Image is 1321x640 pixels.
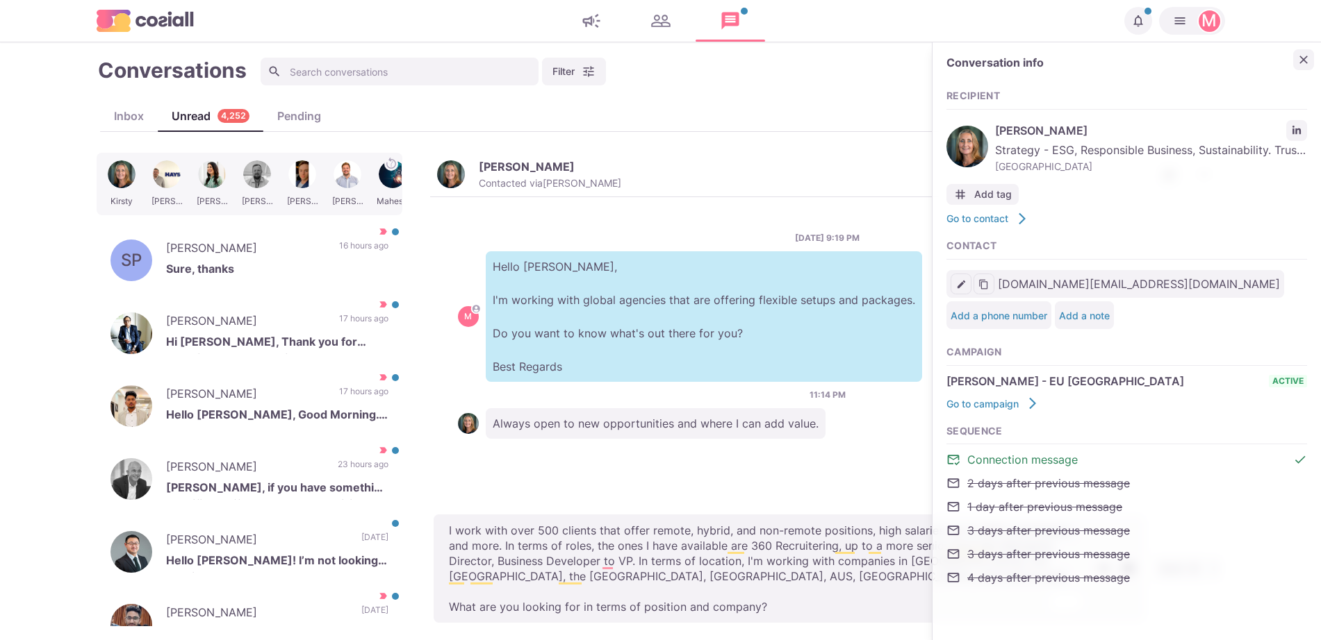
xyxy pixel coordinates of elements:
[166,333,388,354] p: Hi [PERSON_NAME], Thank you for reaching out. I would like to know more details. Regards, [PERSON...
[1269,375,1307,387] span: active
[951,310,1047,321] button: Add a phone number
[946,240,1307,252] h3: Contact
[166,552,388,573] p: Hello [PERSON_NAME]! I’m not looking out right now Thank you
[967,498,1122,515] span: 1 day after previous message
[458,413,479,434] img: Kirsty Green-Mann
[967,546,1130,562] span: 3 days after previous message
[100,108,158,124] div: Inbox
[1059,310,1110,321] button: Add a note
[97,10,194,31] img: logo
[486,408,826,439] p: Always open to new opportunities and where I can add value.
[110,312,152,354] img: Dipankar Bhattacharya
[437,160,621,190] button: Kirsty Green-Mann[PERSON_NAME]Contacted via[PERSON_NAME]
[946,346,1307,358] h3: Campaign
[946,396,1040,410] a: Go to campaign
[967,522,1130,539] span: 3 days after previous message
[166,239,325,260] p: [PERSON_NAME]
[946,373,1184,389] span: [PERSON_NAME] - EU [GEOGRAPHIC_DATA]
[110,458,152,500] img: Tim Harlow
[479,160,575,174] p: [PERSON_NAME]
[967,475,1130,491] span: 2 days after previous message
[434,514,1146,623] textarea: To enrich screen reader interactions, please activate Accessibility in Grammarly extension settings
[946,184,1019,205] button: Add tag
[437,160,465,188] img: Kirsty Green-Mann
[166,406,388,427] p: Hello [PERSON_NAME], Good Morning. How are you?
[110,385,152,427] img: Akash Jaiswal
[951,273,971,294] button: Edit
[1124,7,1152,35] button: Notifications
[1159,7,1225,35] button: Martin
[472,305,479,312] svg: avatar
[998,276,1280,292] span: [DOMAIN_NAME][EMAIL_ADDRESS][DOMAIN_NAME]
[166,479,388,500] p: [PERSON_NAME], if you have something specific to offer me, please detail it.
[110,531,152,573] img: Wayne Wong
[261,58,539,85] input: Search conversations
[967,569,1130,586] span: 4 days after previous message
[1201,12,1217,29] div: Martin
[338,458,388,479] p: 23 hours ago
[263,108,335,124] div: Pending
[166,312,325,333] p: [PERSON_NAME]
[158,108,263,124] div: Unread
[339,312,388,333] p: 17 hours ago
[946,56,1286,69] h2: Conversation info
[974,273,994,294] button: Copy
[995,122,1279,139] span: [PERSON_NAME]
[1286,120,1307,141] a: LinkedIn profile link
[1293,49,1314,70] button: Close
[479,177,621,190] p: Contacted via [PERSON_NAME]
[166,458,324,479] p: [PERSON_NAME]
[464,312,472,321] div: Martin
[995,159,1307,174] span: [GEOGRAPHIC_DATA]
[339,239,388,260] p: 16 hours ago
[166,531,347,552] p: [PERSON_NAME]
[967,451,1078,468] span: Connection message
[946,212,1029,226] a: Go to contact
[946,126,988,167] img: Kirsty Green-Mann
[995,142,1307,158] span: Strategy - ESG, Responsible Business, Sustainability. Trustee and Advisor.
[810,389,846,401] p: 11:14 PM
[166,604,347,625] p: [PERSON_NAME]
[361,531,388,552] p: [DATE]
[221,110,246,123] p: 4,252
[121,252,142,269] div: Siva Parvatha
[795,232,860,244] p: [DATE] 9:19 PM
[946,426,1307,437] h3: Sequence
[98,58,247,83] h1: Conversations
[339,385,388,406] p: 17 hours ago
[166,385,325,406] p: [PERSON_NAME]
[542,58,606,85] button: Filter
[361,604,388,625] p: [DATE]
[486,251,922,382] p: Hello [PERSON_NAME], I'm working with global agencies that are offering flexible setups and packa...
[946,90,1307,102] h3: Recipient
[166,260,388,281] p: Sure, thanks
